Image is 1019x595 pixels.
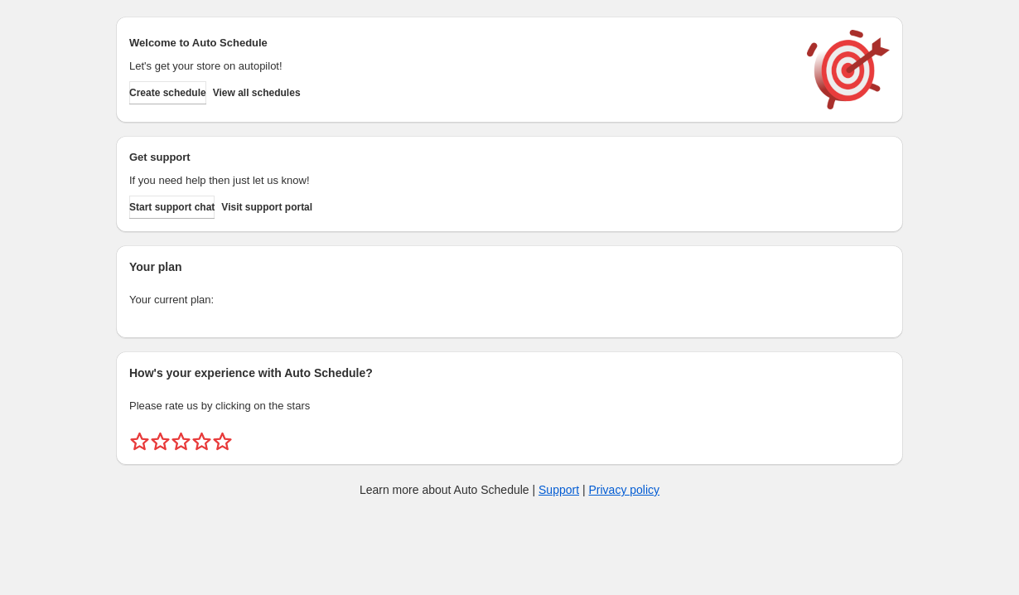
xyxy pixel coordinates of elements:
button: Create schedule [129,81,206,104]
h2: Get support [129,149,790,166]
p: Let's get your store on autopilot! [129,58,790,75]
span: Start support chat [129,201,215,214]
a: Visit support portal [221,196,312,219]
span: Visit support portal [221,201,312,214]
p: If you need help then just let us know! [129,172,790,189]
a: Start support chat [129,196,215,219]
p: Your current plan: [129,292,890,308]
h2: Welcome to Auto Schedule [129,35,790,51]
span: Create schedule [129,86,206,99]
p: Please rate us by clicking on the stars [129,398,890,414]
h2: How's your experience with Auto Schedule? [129,365,890,381]
button: View all schedules [213,81,301,104]
a: Support [538,483,579,496]
p: Learn more about Auto Schedule | | [360,481,659,498]
h2: Your plan [129,259,890,275]
a: Privacy policy [589,483,660,496]
span: View all schedules [213,86,301,99]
